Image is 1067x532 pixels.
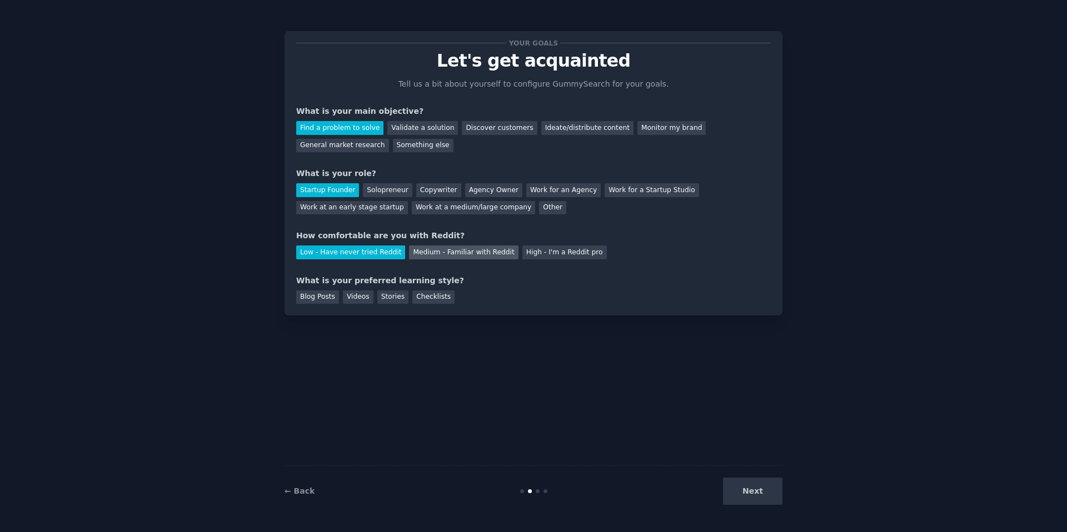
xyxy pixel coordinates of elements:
[409,245,518,259] div: Medium - Familiar with Reddit
[526,183,601,197] div: Work for an Agency
[541,121,634,135] div: Ideate/distribute content
[363,183,412,197] div: Solopreneur
[393,139,453,153] div: Something else
[296,230,771,242] div: How comfortable are you with Reddit?
[416,183,461,197] div: Copywriter
[296,245,405,259] div: Low - Have never tried Reddit
[393,78,674,90] p: Tell us a bit about yourself to configure GummySearch for your goals.
[296,139,389,153] div: General market research
[296,275,771,287] div: What is your preferred learning style?
[412,290,455,304] div: Checklists
[296,121,383,135] div: Find a problem to solve
[605,183,699,197] div: Work for a Startup Studio
[539,201,566,215] div: Other
[507,37,560,49] span: Your goals
[285,486,315,495] a: ← Back
[296,290,339,304] div: Blog Posts
[296,201,408,215] div: Work at an early stage startup
[465,183,522,197] div: Agency Owner
[296,168,771,179] div: What is your role?
[522,245,607,259] div: High - I'm a Reddit pro
[387,121,458,135] div: Validate a solution
[296,183,359,197] div: Startup Founder
[377,290,408,304] div: Stories
[637,121,706,135] div: Monitor my brand
[296,106,771,117] div: What is your main objective?
[462,121,537,135] div: Discover customers
[412,201,535,215] div: Work at a medium/large company
[296,51,771,71] p: Let's get acquainted
[343,290,373,304] div: Videos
